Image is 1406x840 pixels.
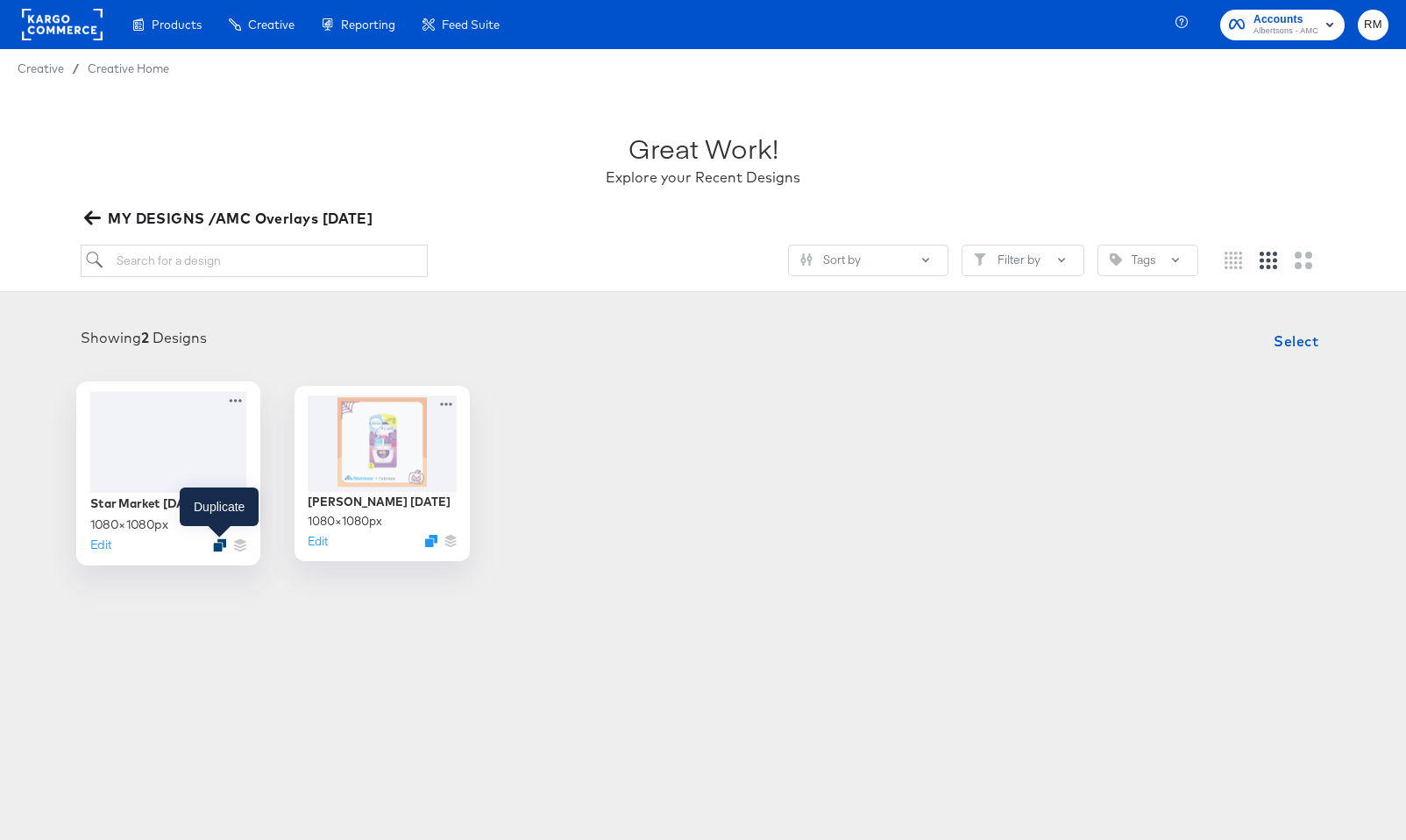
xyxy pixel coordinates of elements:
svg: Sliders [800,253,813,266]
a: Creative Home [88,61,169,75]
div: Showing Designs [81,328,207,348]
span: / [64,61,88,75]
button: AccountsAlbertsons - AMC [1220,10,1345,40]
button: RM [1358,10,1388,40]
span: RM [1365,15,1381,35]
div: [PERSON_NAME] [DATE]1080×1080pxEditDuplicate [295,386,470,561]
svg: Duplicate [425,535,437,547]
button: Edit [308,533,328,550]
strong: 2 [141,329,149,346]
span: Reporting [341,18,395,32]
span: Albertsons - AMC [1253,25,1318,39]
span: Products [152,18,202,32]
span: Select [1274,329,1318,353]
svg: Filter [974,253,986,266]
input: Search for a design [81,245,428,277]
div: Star Market [DATE]1080×1080pxEditDuplicate [76,381,260,566]
svg: Tag [1110,253,1122,266]
svg: Duplicate [213,538,226,552]
button: FilterFilter by [962,245,1084,276]
span: MY DESIGNS /AMC Overlays [DATE] [88,206,373,231]
div: Explore your Recent Designs [606,167,800,188]
svg: Small grid [1225,252,1242,269]
button: SlidersSort by [788,245,948,276]
button: MY DESIGNS /AMC Overlays [DATE] [81,206,380,231]
div: 1080 × 1080 px [90,516,168,532]
span: Accounts [1253,11,1318,29]
svg: Medium grid [1260,252,1277,269]
span: Creative [248,18,295,32]
button: Select [1267,324,1325,359]
span: Feed Suite [442,18,500,32]
div: [PERSON_NAME] [DATE] [308,494,451,510]
button: Edit [90,536,111,552]
div: 1080 × 1080 px [308,513,382,530]
div: Star Market [DATE] [90,495,205,511]
button: TagTags [1097,245,1198,276]
div: Great Work! [628,130,778,167]
svg: Large grid [1295,252,1312,269]
span: Creative [18,61,64,75]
